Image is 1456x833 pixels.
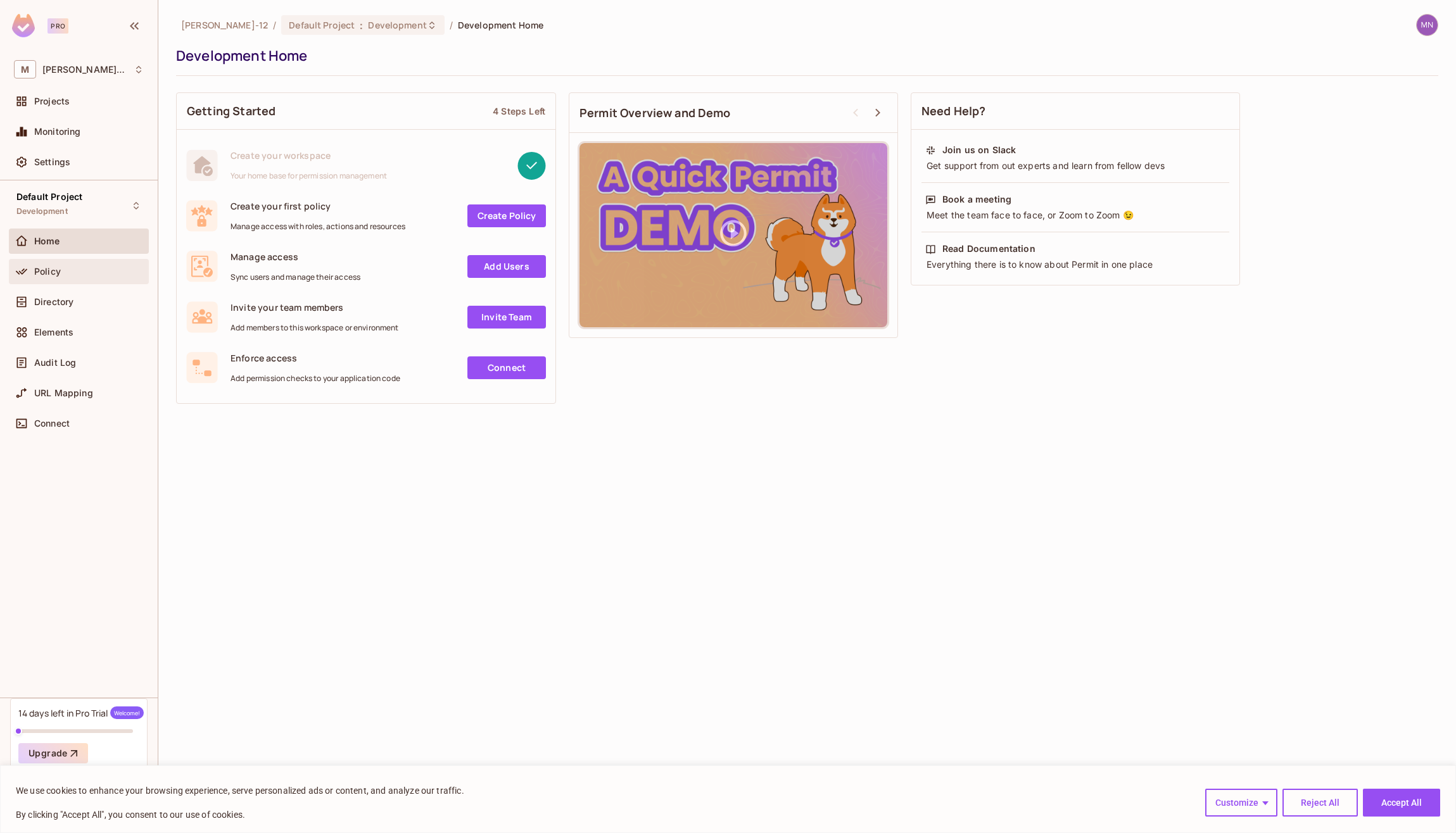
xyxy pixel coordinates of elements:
[925,160,1225,172] div: Get support from out experts and learn from fellow devs
[467,306,546,329] a: Invite Team
[34,266,61,277] span: Policy
[467,356,546,379] a: Connect
[34,327,73,337] span: Elements
[176,46,1432,65] div: Development Home
[289,19,355,31] span: Default Project
[14,60,36,78] span: M
[273,19,276,31] li: /
[18,743,88,763] button: Upgrade
[921,103,986,119] span: Need Help?
[467,255,546,278] a: Add Users
[231,301,399,313] span: Invite your team members
[231,352,400,364] span: Enforce access
[42,65,127,75] span: Workspace: Michael-12
[368,19,426,31] span: Development
[467,204,546,227] a: Create Policy
[18,706,144,719] div: 14 days left in Pro Trial
[110,706,144,719] span: Welcome!
[231,373,400,384] span: Add permission checks to your application code
[231,272,360,282] span: Sync users and manage their access
[359,20,364,30] span: :
[34,297,73,307] span: Directory
[1282,789,1358,817] button: Reject All
[925,209,1225,222] div: Meet the team face to face, or Zoom to Zoom 😉
[34,157,70,167] span: Settings
[231,200,405,212] span: Create your first policy
[231,222,405,232] span: Manage access with roles, actions and resources
[925,258,1225,271] div: Everything there is to know about Permit in one place
[47,18,68,34] div: Pro
[231,171,387,181] span: Your home base for permission management
[181,19,268,31] span: the active workspace
[16,807,464,822] p: By clicking "Accept All", you consent to our use of cookies.
[1363,789,1440,817] button: Accept All
[458,19,543,31] span: Development Home
[1205,789,1277,817] button: Customize
[450,19,453,31] li: /
[942,193,1011,206] div: Book a meeting
[493,105,545,117] div: 4 Steps Left
[34,96,70,106] span: Projects
[231,251,360,263] span: Manage access
[16,192,82,202] span: Default Project
[942,144,1016,156] div: Join us on Slack
[34,388,93,398] span: URL Mapping
[34,418,70,429] span: Connect
[579,105,731,121] span: Permit Overview and Demo
[231,323,399,333] span: Add members to this workspace or environment
[16,206,68,216] span: Development
[34,236,60,246] span: Home
[34,358,76,368] span: Audit Log
[16,783,464,798] p: We use cookies to enhance your browsing experience, serve personalized ads or content, and analyz...
[942,242,1035,255] div: Read Documentation
[231,149,387,161] span: Create your workspace
[1417,15,1438,35] img: Michael Norton
[12,14,35,37] img: SReyMgAAAABJRU5ErkJggg==
[187,103,275,119] span: Getting Started
[34,127,81,137] span: Monitoring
